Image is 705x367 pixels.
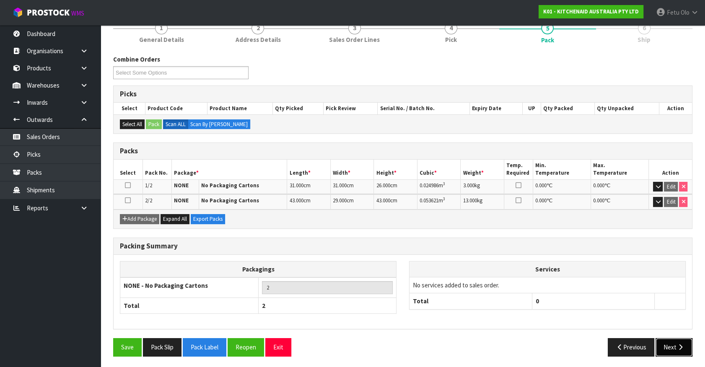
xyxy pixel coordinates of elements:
[659,103,692,114] th: Action
[656,338,692,356] button: Next
[541,22,554,34] span: 5
[648,160,692,179] th: Action
[638,35,651,44] span: Ship
[533,160,591,179] th: Min. Temperature
[287,194,331,209] td: cm
[504,160,533,179] th: Temp. Required
[664,197,678,207] button: Edit
[120,261,397,277] th: Packagings
[329,35,380,44] span: Sales Order Lines
[145,103,207,114] th: Product Code
[183,338,226,356] button: Pack Label
[120,147,686,155] h3: Packs
[443,196,445,202] sup: 3
[420,197,438,204] span: 0.053621
[463,182,474,189] span: 3.000
[638,22,651,34] span: 6
[333,197,347,204] span: 29.000
[443,181,445,186] sup: 3
[124,282,208,289] strong: NONE - No Packaging Cartons
[445,35,457,44] span: Pick
[289,182,303,189] span: 31.000
[201,182,259,189] strong: No Packaging Cartons
[330,179,374,194] td: cm
[463,197,477,204] span: 13.000
[324,103,378,114] th: Pick Review
[533,194,591,209] td: ℃
[420,182,438,189] span: 0.024986
[139,35,184,44] span: General Details
[330,194,374,209] td: cm
[114,103,145,114] th: Select
[591,194,648,209] td: ℃
[188,119,250,129] label: Scan By [PERSON_NAME]
[191,214,225,224] button: Export Packs
[348,22,361,34] span: 3
[27,7,70,18] span: ProStock
[251,22,264,34] span: 2
[410,293,532,309] th: Total
[535,182,547,189] span: 0.000
[145,182,152,189] span: 1/2
[410,261,685,277] th: Services
[113,55,160,64] label: Combine Orders
[120,242,686,250] h3: Packing Summary
[374,160,417,179] th: Height
[201,197,259,204] strong: No Packaging Cartons
[539,5,643,18] a: K01 - KITCHENAID AUSTRALIA PTY LTD
[174,182,189,189] strong: NONE
[171,160,287,179] th: Package
[146,119,162,129] button: Pack
[289,197,303,204] span: 43.000
[143,160,171,179] th: Pack No.
[417,160,461,179] th: Cubic
[591,179,648,194] td: ℃
[594,103,659,114] th: Qty Unpacked
[593,182,604,189] span: 0.000
[113,338,142,356] button: Save
[287,160,331,179] th: Length
[461,179,504,194] td: kg
[445,22,457,34] span: 4
[155,22,168,34] span: 1
[681,8,689,16] span: Olo
[541,103,594,114] th: Qty Packed
[533,179,591,194] td: ℃
[535,197,547,204] span: 0.000
[120,90,686,98] h3: Picks
[376,197,390,204] span: 43.000
[333,182,347,189] span: 31.000
[287,179,331,194] td: cm
[174,197,189,204] strong: NONE
[374,194,417,209] td: cm
[161,214,189,224] button: Expand All
[417,179,461,194] td: m
[120,297,259,313] th: Total
[410,277,685,293] td: No services added to sales order.
[262,302,265,310] span: 2
[376,182,390,189] span: 26.000
[163,215,187,222] span: Expand All
[71,9,84,17] small: WMS
[541,36,554,44] span: Pack
[207,103,272,114] th: Product Name
[591,160,648,179] th: Max. Temperature
[664,182,678,192] button: Edit
[235,35,280,44] span: Address Details
[120,119,145,129] button: Select All
[417,194,461,209] td: m
[272,103,323,114] th: Qty Picked
[113,49,692,362] span: Pack
[593,197,604,204] span: 0.000
[608,338,655,356] button: Previous
[470,103,523,114] th: Expiry Date
[228,338,264,356] button: Reopen
[461,160,504,179] th: Weight
[145,197,152,204] span: 2/2
[163,119,188,129] label: Scan ALL
[114,160,143,179] th: Select
[330,160,374,179] th: Width
[120,214,159,224] button: Add Package
[543,8,639,15] strong: K01 - KITCHENAID AUSTRALIA PTY LTD
[667,8,679,16] span: Fetu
